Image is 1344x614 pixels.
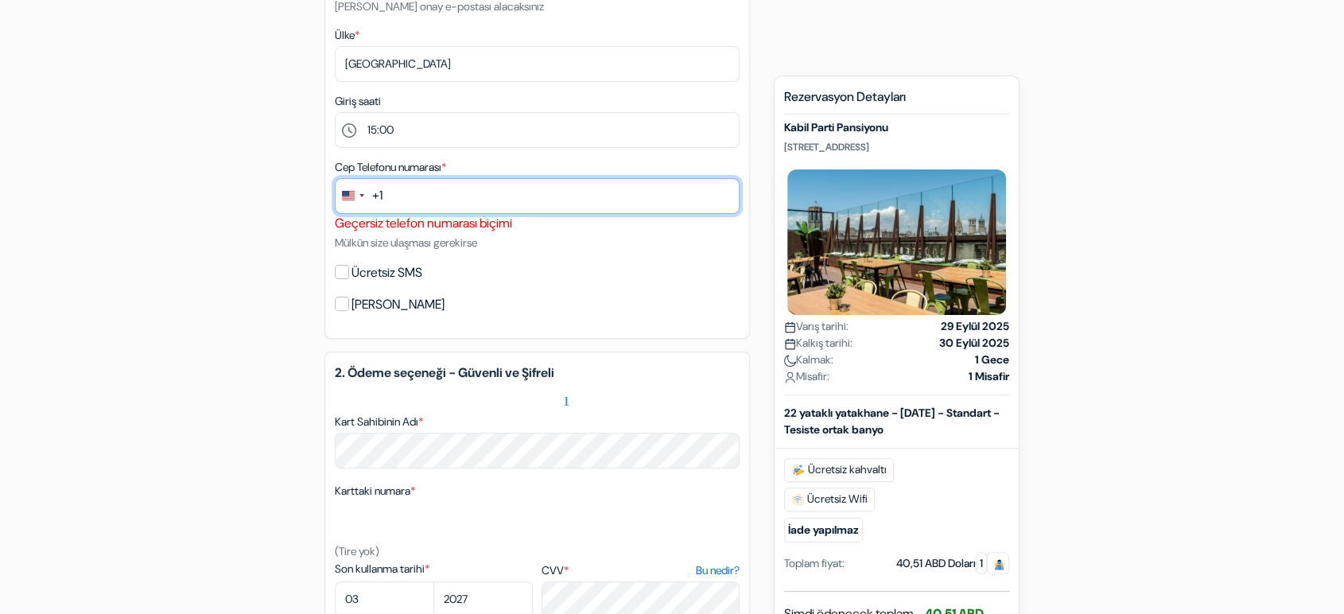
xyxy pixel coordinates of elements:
[335,28,355,42] font: Ülke
[939,336,1009,350] font: 30 Eylül 2025
[784,88,906,105] font: Rezervasyon Detayları
[796,352,833,367] font: Kalmak:
[335,484,410,498] font: Karttaki numara
[791,464,805,476] img: free_breakfast.svg
[335,215,512,231] font: Geçersiz telefon numarası biçimi
[807,492,868,506] font: Ücretsiz Wifi
[784,556,845,570] font: Toplam fiyat:
[796,336,853,350] font: Kalkış tarihi:
[336,179,383,213] button: Change country, selected United States (+1)
[788,523,859,537] font: İade yapılmaz
[784,338,796,350] img: calendar.svg
[808,462,887,476] font: Ücretsiz kahvaltı
[969,369,1009,383] font: 1 Misafir
[796,369,829,383] font: Misafir:
[335,380,569,406] a: hata_anahattı
[542,563,564,577] font: CVV
[784,321,796,333] img: calendar.svg
[696,562,740,579] a: Bu nedir?
[335,414,418,429] font: Kart Sahibinin Adı
[335,562,425,576] font: Son kullanma tarihi
[335,364,554,381] font: 2. Ödeme seçeneği - Güvenli ve Şifreli
[335,94,381,108] font: Giriş saati
[941,319,1009,333] font: 29 Eylül 2025
[980,556,983,570] font: 1
[352,264,422,281] font: Ücretsiz SMS
[791,493,804,506] img: free_wifi.svg
[335,235,477,250] font: Mülkün size ulaşması gerekirse
[784,141,869,153] font: [STREET_ADDRESS]
[335,160,441,174] font: Cep Telefonu numarası
[784,355,796,367] img: moon.svg
[896,556,976,570] font: 40,51 ABD Doları
[796,319,849,333] font: Varış tarihi:
[696,563,740,577] font: Bu nedir?
[372,186,383,205] div: +1
[335,387,569,406] font: hata_anahattı
[975,352,1009,367] font: 1 Gece
[784,371,796,383] img: user_icon.svg
[784,120,888,134] font: Kabil Parti Pansiyonu
[784,406,1000,437] font: 22 yataklı yatakhane - [DATE] - Standart - Tesiste ortak banyo
[993,558,1005,570] img: guest.svg
[335,544,379,558] font: (Tire yok)
[352,296,445,313] font: [PERSON_NAME]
